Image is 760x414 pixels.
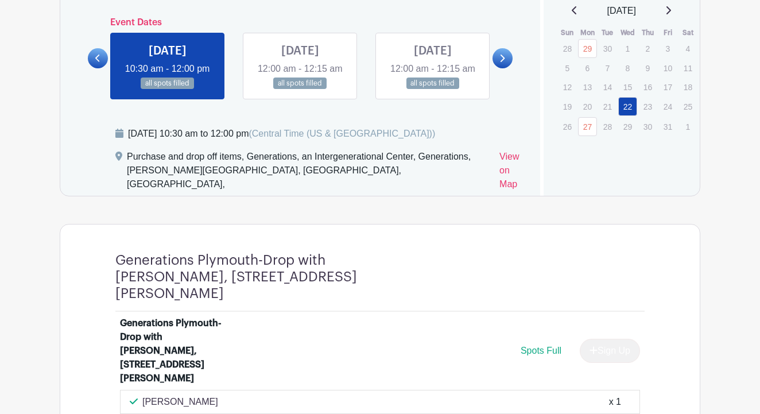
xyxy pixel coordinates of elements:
[499,150,526,196] a: View on Map
[609,395,621,409] div: x 1
[618,78,637,96] p: 15
[557,27,577,38] th: Sun
[618,27,638,38] th: Wed
[638,27,658,38] th: Thu
[598,59,617,77] p: 7
[607,4,636,18] span: [DATE]
[120,316,236,385] div: Generations Plymouth-Drop with [PERSON_NAME], [STREET_ADDRESS][PERSON_NAME]
[558,40,577,57] p: 28
[598,78,617,96] p: 14
[108,17,493,28] h6: Event Dates
[658,118,677,136] p: 31
[618,118,637,136] p: 29
[249,129,435,138] span: (Central Time (US & [GEOGRAPHIC_DATA]))
[658,40,677,57] p: 3
[578,98,597,115] p: 20
[577,27,598,38] th: Mon
[598,98,617,115] p: 21
[618,97,637,116] a: 22
[638,40,657,57] p: 2
[678,59,697,77] p: 11
[638,78,657,96] p: 16
[128,127,435,141] div: [DATE] 10:30 am to 12:00 pm
[115,252,431,301] h4: Generations Plymouth-Drop with [PERSON_NAME], [STREET_ADDRESS][PERSON_NAME]
[678,27,698,38] th: Sat
[618,59,637,77] p: 8
[598,27,618,38] th: Tue
[558,78,577,96] p: 12
[638,118,657,136] p: 30
[558,118,577,136] p: 26
[618,40,637,57] p: 1
[678,78,697,96] p: 18
[578,39,597,58] a: 29
[127,150,490,196] div: Purchase and drop off items, Generations, an Intergenerational Center, Generations, [PERSON_NAME]...
[598,118,617,136] p: 28
[678,40,697,57] p: 4
[598,40,617,57] p: 30
[558,59,577,77] p: 5
[658,27,678,38] th: Fri
[578,117,597,136] a: 27
[678,118,697,136] p: 1
[142,395,218,409] p: [PERSON_NAME]
[658,78,677,96] p: 17
[638,98,657,115] p: 23
[578,59,597,77] p: 6
[638,59,657,77] p: 9
[521,346,561,355] span: Spots Full
[558,98,577,115] p: 19
[658,98,677,115] p: 24
[658,59,677,77] p: 10
[678,98,697,115] p: 25
[578,78,597,96] p: 13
